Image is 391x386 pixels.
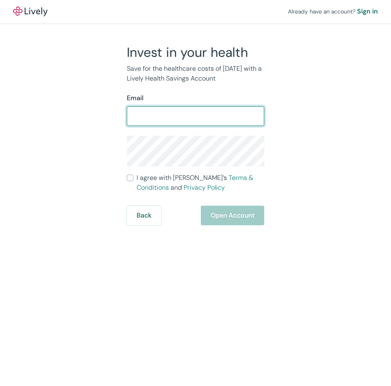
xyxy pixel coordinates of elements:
[127,64,264,83] p: Save for the healthcare costs of [DATE] with a Lively Health Savings Account
[288,7,378,16] div: Already have an account?
[127,44,264,61] h2: Invest in your health
[13,7,47,16] img: Lively
[184,183,225,192] a: Privacy Policy
[13,7,47,16] a: LivelyLively
[137,173,264,193] span: I agree with [PERSON_NAME]’s and
[127,206,161,225] button: Back
[127,93,144,103] label: Email
[357,7,378,16] a: Sign in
